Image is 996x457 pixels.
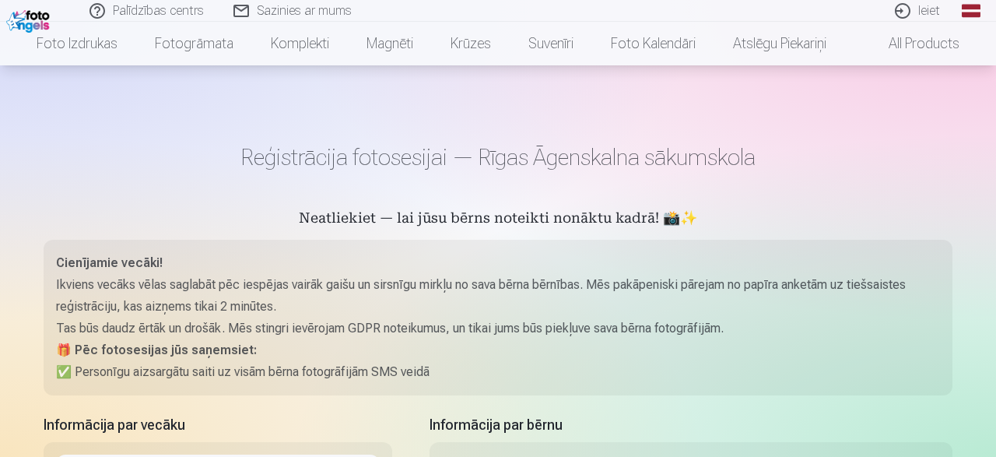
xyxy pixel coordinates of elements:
a: Komplekti [252,22,348,65]
a: Atslēgu piekariņi [714,22,845,65]
p: Tas būs daudz ērtāk un drošāk. Mēs stingri ievērojam GDPR noteikumus, un tikai jums būs piekļuve ... [56,318,940,339]
h1: Reģistrācija fotosesijai — Rīgas Āgenskalna sākumskola [44,143,952,171]
img: /fa1 [6,6,54,33]
p: ✅ Personīgu aizsargātu saiti uz visām bērna fotogrāfijām SMS veidā [56,361,940,383]
strong: Cienījamie vecāki! [56,255,163,270]
a: Foto izdrukas [18,22,136,65]
a: All products [845,22,978,65]
h5: Informācija par bērnu [430,414,952,436]
h5: Informācija par vecāku [44,414,392,436]
p: Ikviens vecāks vēlas saglabāt pēc iespējas vairāk gaišu un sirsnīgu mirkļu no sava bērna bērnības... [56,274,940,318]
a: Foto kalendāri [592,22,714,65]
a: Krūzes [432,22,510,65]
a: Magnēti [348,22,432,65]
a: Suvenīri [510,22,592,65]
strong: 🎁 Pēc fotosesijas jūs saņemsiet: [56,343,257,357]
h5: Neatliekiet — lai jūsu bērns noteikti nonāktu kadrā! 📸✨ [44,209,952,230]
a: Fotogrāmata [136,22,252,65]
